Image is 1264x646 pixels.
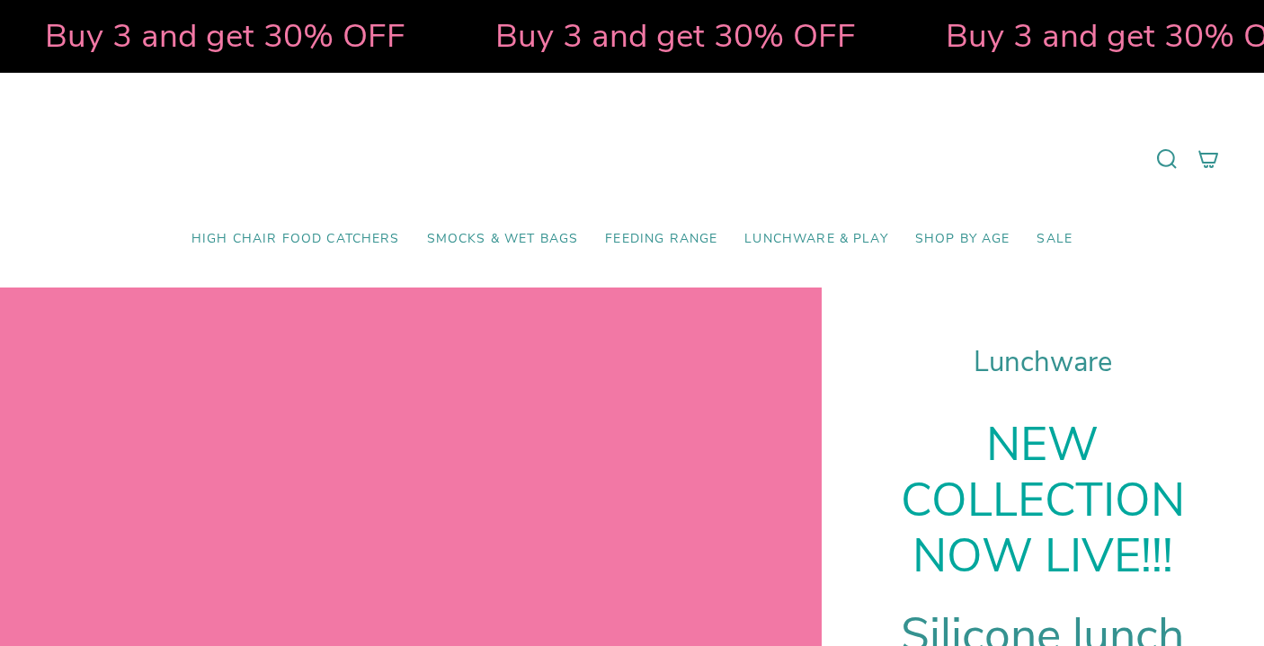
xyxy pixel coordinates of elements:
[605,232,717,247] span: Feeding Range
[414,218,592,261] a: Smocks & Wet Bags
[1023,218,1086,261] a: SALE
[178,218,414,261] a: High Chair Food Catchers
[901,413,1185,588] strong: NEW COLLECTION NOW LIVE!!!
[731,218,901,261] a: Lunchware & Play
[744,232,887,247] span: Lunchware & Play
[427,232,579,247] span: Smocks & Wet Bags
[902,218,1024,261] a: Shop by Age
[44,13,405,58] strong: Buy 3 and get 30% OFF
[494,13,855,58] strong: Buy 3 and get 30% OFF
[592,218,731,261] a: Feeding Range
[867,346,1219,379] h1: Lunchware
[1037,232,1073,247] span: SALE
[915,232,1010,247] span: Shop by Age
[191,232,400,247] span: High Chair Food Catchers
[477,100,788,218] a: Mumma’s Little Helpers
